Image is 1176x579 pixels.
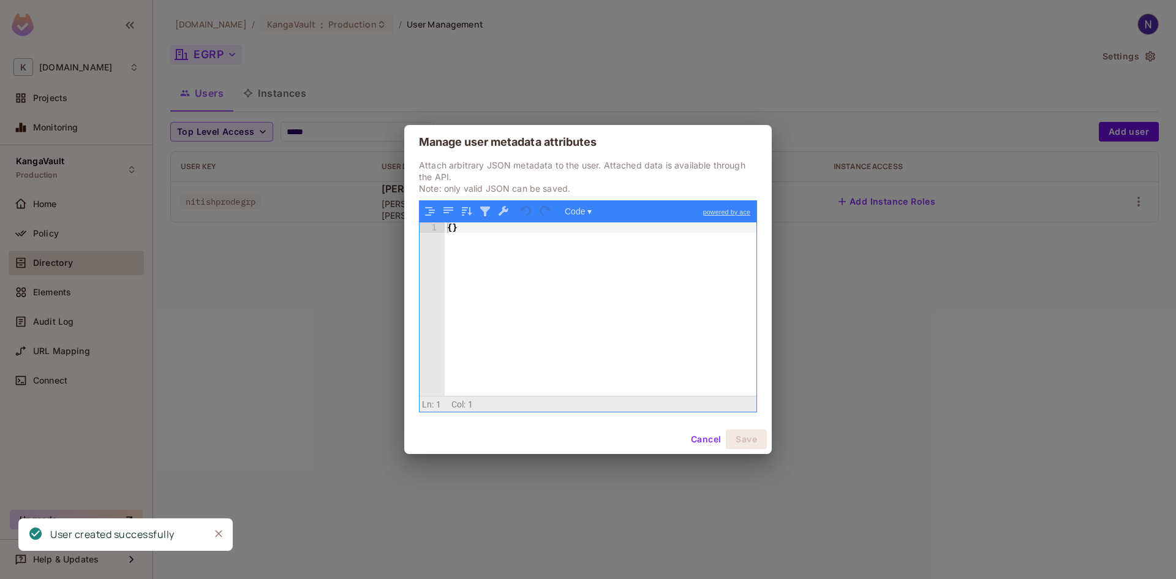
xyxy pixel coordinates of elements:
[519,203,535,219] button: Undo last action (Ctrl+Z)
[50,527,175,542] div: User created successfully
[686,430,726,449] button: Cancel
[537,203,553,219] button: Redo (Ctrl+Shift+Z)
[477,203,493,219] button: Filter, sort, or transform contents
[468,399,473,409] span: 1
[404,125,772,159] h2: Manage user metadata attributes
[422,203,438,219] button: Format JSON data, with proper indentation and line feeds (Ctrl+I)
[420,222,445,233] div: 1
[560,203,596,219] button: Code ▾
[451,399,466,409] span: Col:
[422,399,434,409] span: Ln:
[419,159,757,194] p: Attach arbitrary JSON metadata to the user. Attached data is available through the API. Note: onl...
[459,203,475,219] button: Sort contents
[697,201,756,223] a: powered by ace
[440,203,456,219] button: Compact JSON data, remove all whitespaces (Ctrl+Shift+I)
[726,430,767,449] button: Save
[496,203,511,219] button: Repair JSON: fix quotes and escape characters, remove comments and JSONP notation, turn JavaScrip...
[209,524,228,543] button: Close
[436,399,441,409] span: 1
